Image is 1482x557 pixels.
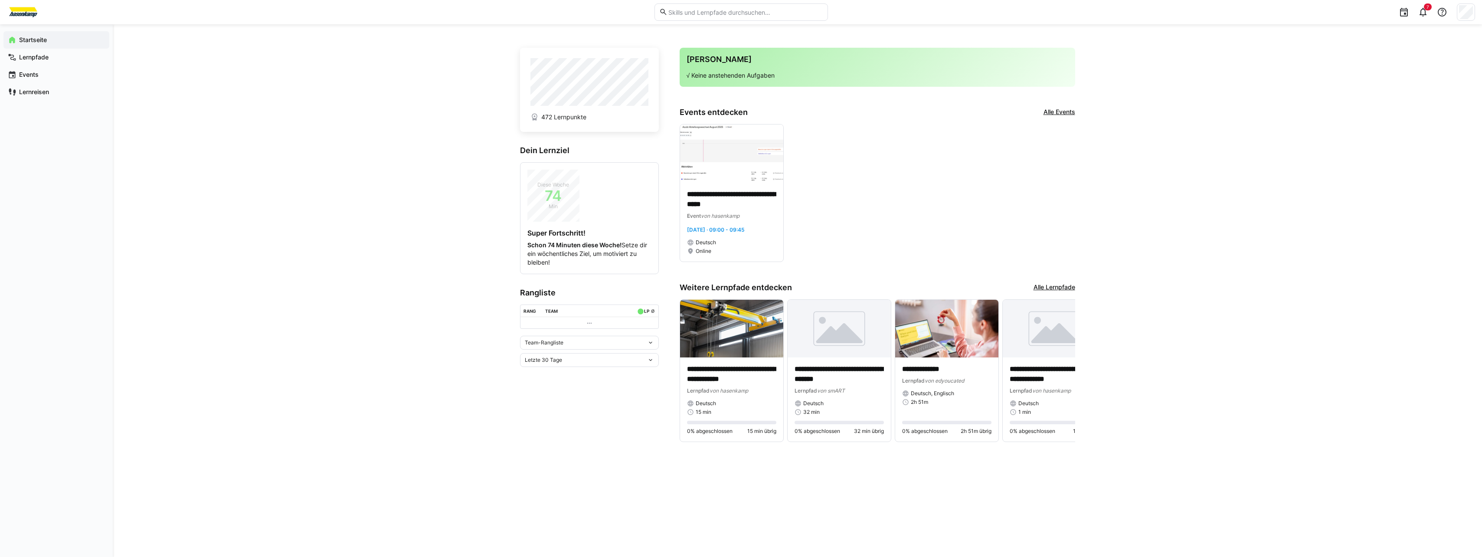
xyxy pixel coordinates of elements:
[902,377,925,384] span: Lernpfad
[854,428,884,435] span: 32 min übrig
[541,113,586,121] span: 472 Lernpunkte
[1018,409,1031,416] span: 1 min
[795,428,840,435] span: 0% abgeschlossen
[788,300,891,358] img: image
[527,241,622,249] strong: Schon 74 Minuten diese Woche!
[1426,4,1429,10] span: 7
[696,239,716,246] span: Deutsch
[525,339,563,346] span: Team-Rangliste
[527,229,651,237] h4: Super Fortschritt!
[680,283,792,292] h3: Weitere Lernpfade entdecken
[803,400,824,407] span: Deutsch
[701,213,739,219] span: von hasenkamp
[803,409,820,416] span: 32 min
[680,300,783,358] img: image
[902,428,948,435] span: 0% abgeschlossen
[925,377,964,384] span: von edyoucated
[696,400,716,407] span: Deutsch
[520,146,659,155] h3: Dein Lernziel
[1018,400,1039,407] span: Deutsch
[1003,300,1106,358] img: image
[1010,428,1055,435] span: 0% abgeschlossen
[687,226,745,233] span: [DATE] · 09:00 - 09:45
[961,428,991,435] span: 2h 51m übrig
[795,387,817,394] span: Lernpfad
[687,387,710,394] span: Lernpfad
[1032,387,1071,394] span: von hasenkamp
[644,308,649,314] div: LP
[710,387,748,394] span: von hasenkamp
[817,387,845,394] span: von smART
[527,241,651,267] p: Setze dir ein wöchentliches Ziel, um motiviert zu bleiben!
[1073,428,1099,435] span: 1 min übrig
[687,213,701,219] span: Event
[525,357,562,364] span: Letzte 30 Tage
[747,428,776,435] span: 15 min übrig
[911,390,954,397] span: Deutsch, Englisch
[520,288,659,298] h3: Rangliste
[523,308,536,314] div: Rang
[911,399,928,406] span: 2h 51m
[545,308,558,314] div: Team
[680,108,748,117] h3: Events entdecken
[1010,387,1032,394] span: Lernpfad
[696,248,711,255] span: Online
[651,307,655,314] a: ø
[1044,108,1075,117] a: Alle Events
[687,71,1068,80] p: √ Keine anstehenden Aufgaben
[687,428,733,435] span: 0% abgeschlossen
[680,125,783,183] img: image
[895,300,998,358] img: image
[696,409,711,416] span: 15 min
[687,55,1068,64] h3: [PERSON_NAME]
[667,8,823,16] input: Skills und Lernpfade durchsuchen…
[1034,283,1075,292] a: Alle Lernpfade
